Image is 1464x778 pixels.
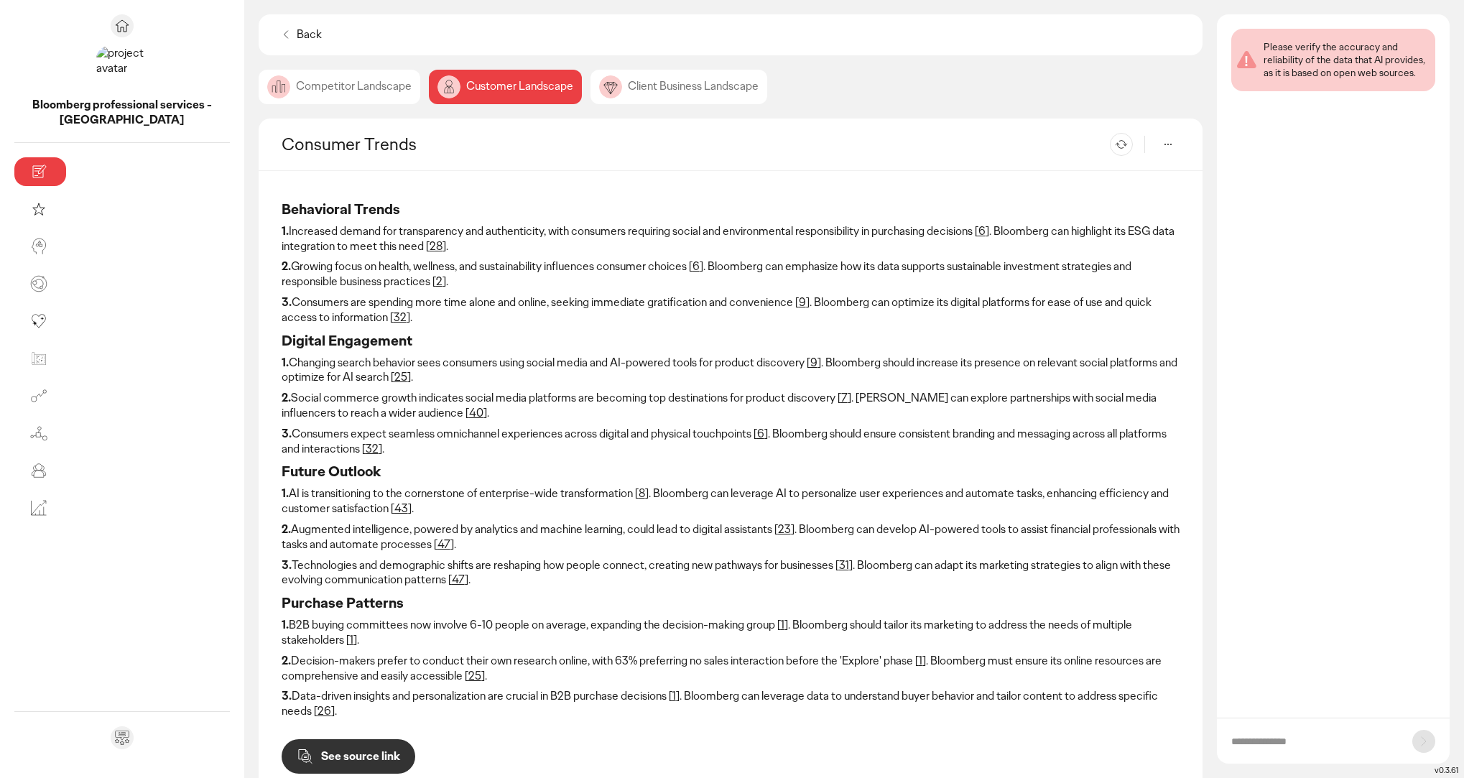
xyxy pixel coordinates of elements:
[282,558,1180,588] p: Technologies and demographic shifts are reshaping how people connect, creating new pathways for b...
[282,427,1180,457] p: Consumers expect seamless omnichannel experiences across digital and physical touchpoints [ ]. Bl...
[282,259,291,274] strong: 2.
[111,726,134,749] div: Send feedback
[672,688,676,703] a: 1
[282,426,292,441] strong: 3.
[978,223,986,239] a: 6
[841,390,848,405] a: 7
[259,70,420,104] div: Competitor Landscape
[468,668,481,683] a: 25
[437,75,460,98] img: image
[282,356,1180,386] p: Changing search behavior sees consumers using social media and AI-powered tools for product disco...
[394,501,408,516] a: 43
[692,259,700,274] a: 6
[366,441,379,456] a: 32
[282,557,292,573] strong: 3.
[321,751,400,762] p: See source link
[14,98,230,128] p: Bloomberg professional services - USA
[282,133,417,155] h2: Consumer Trends
[282,522,1180,552] p: Augmented intelligence, powered by analytics and machine learning, could lead to digital assistan...
[839,557,849,573] a: 31
[810,355,817,370] a: 9
[267,75,290,98] img: image
[639,486,645,501] a: 8
[394,310,407,325] a: 32
[599,75,622,98] img: image
[469,405,483,420] a: 40
[394,369,407,384] a: 25
[282,654,1180,684] p: Decision-makers prefer to conduct their own research online, with 63% preferring no sales interac...
[282,295,1180,325] p: Consumers are spending more time alone and online, seeking immediate gratification and convenienc...
[781,617,784,632] a: 1
[452,572,465,587] a: 47
[350,632,353,647] a: 1
[590,70,767,104] div: Client Business Landscape
[282,295,292,310] strong: 3.
[437,537,450,552] a: 47
[1110,133,1133,156] button: Refresh
[282,259,1180,290] p: Growing focus on health, wellness, and sustainability influences consumer choices [ ]. Bloomberg ...
[1264,40,1430,80] div: Please verify the accuracy and reliability of the data that AI provides, as it is based on open w...
[436,274,443,289] a: 2
[282,355,289,370] strong: 1.
[282,688,292,703] strong: 3.
[282,617,289,632] strong: 1.
[282,331,1180,350] h3: Digital Engagement
[282,462,1180,481] h3: Future Outlook
[429,70,582,104] div: Customer Landscape
[282,200,1180,218] h3: Behavioral Trends
[430,239,443,254] a: 28
[282,224,1180,254] p: Increased demand for transparency and authenticity, with consumers requiring social and environme...
[282,739,415,774] button: See source link
[282,593,1180,612] h3: Purchase Patterns
[297,27,322,42] p: Back
[318,703,331,718] a: 26
[282,689,1180,719] p: Data-driven insights and personalization are crucial in B2B purchase decisions [ ]. Bloomberg can...
[96,46,148,98] img: project avatar
[282,223,289,239] strong: 1.
[778,522,791,537] a: 23
[282,522,291,537] strong: 2.
[282,486,1180,517] p: AI is transitioning to the cornerstone of enterprise-wide transformation [ ]. Bloomberg can lever...
[799,295,806,310] a: 9
[282,653,291,668] strong: 2.
[282,391,1180,421] p: Social commerce growth indicates social media platforms are becoming top destinations for product...
[919,653,922,668] a: 1
[282,486,289,501] strong: 1.
[757,426,764,441] a: 6
[282,390,291,405] strong: 2.
[282,618,1180,648] p: B2B buying committees now involve 6-10 people on average, expanding the decision-making group [ ]...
